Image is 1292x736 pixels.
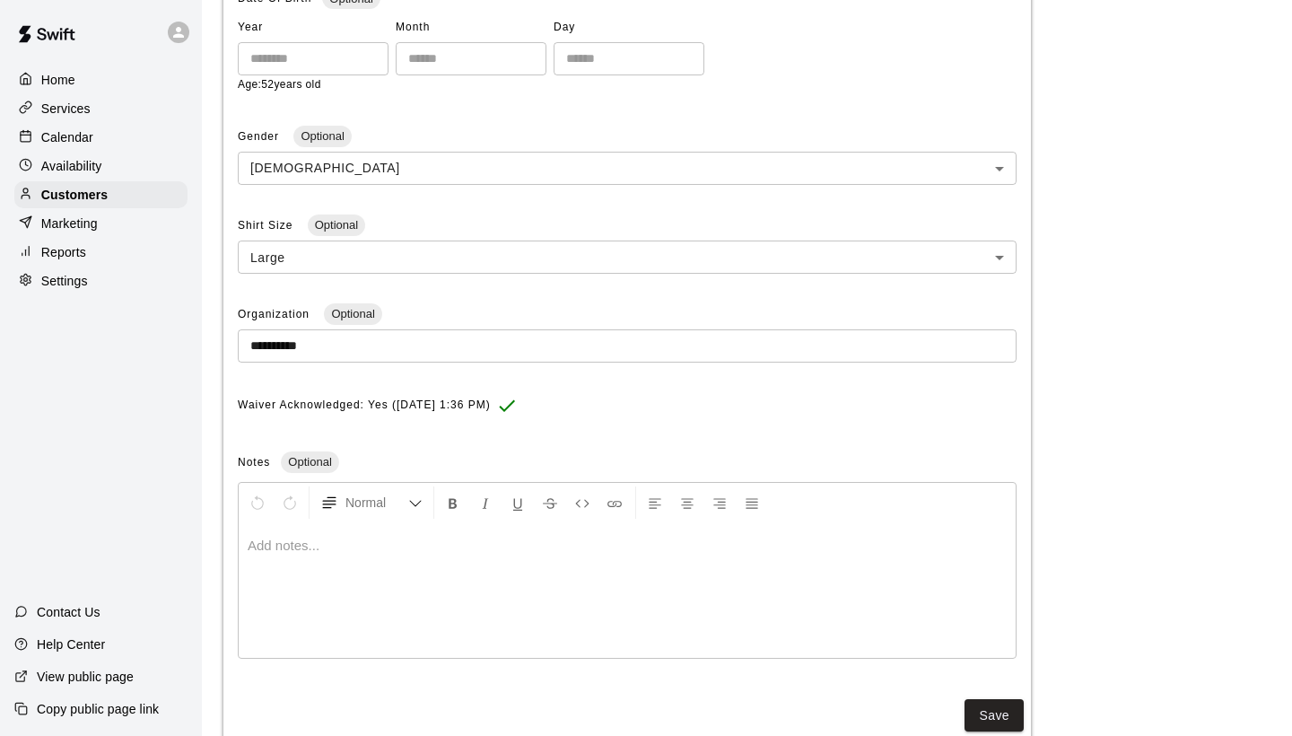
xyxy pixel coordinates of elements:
[37,700,159,718] p: Copy public page link
[14,210,188,237] a: Marketing
[41,243,86,261] p: Reports
[438,486,468,519] button: Format Bold
[324,307,381,320] span: Optional
[640,486,670,519] button: Left Align
[37,635,105,653] p: Help Center
[672,486,703,519] button: Center Align
[41,100,91,118] p: Services
[238,13,388,42] span: Year
[41,157,102,175] p: Availability
[535,486,565,519] button: Format Strikethrough
[41,215,98,232] p: Marketing
[502,486,533,519] button: Format Underline
[238,219,297,232] span: Shirt Size
[41,272,88,290] p: Settings
[37,668,134,686] p: View public page
[238,241,1017,274] div: Large
[313,486,430,519] button: Formatting Options
[396,13,546,42] span: Month
[238,152,1017,185] div: [DEMOGRAPHIC_DATA]
[41,71,75,89] p: Home
[14,66,188,93] a: Home
[281,455,338,469] span: Optional
[345,494,408,512] span: Normal
[14,124,188,151] a: Calendar
[238,391,491,420] span: Waiver Acknowledged: Yes ([DATE] 1:36 PM)
[965,699,1024,732] button: Save
[14,267,188,294] a: Settings
[14,153,188,180] a: Availability
[737,486,767,519] button: Justify Align
[704,486,735,519] button: Right Align
[37,603,100,621] p: Contact Us
[242,486,273,519] button: Undo
[470,486,501,519] button: Format Italics
[41,186,108,204] p: Customers
[554,13,704,42] span: Day
[238,456,270,469] span: Notes
[567,486,598,519] button: Insert Code
[308,218,365,232] span: Optional
[599,486,630,519] button: Insert Link
[293,129,351,143] span: Optional
[41,128,93,146] p: Calendar
[238,308,313,320] span: Organization
[14,95,188,122] a: Services
[275,486,305,519] button: Redo
[14,239,188,266] a: Reports
[238,130,283,143] span: Gender
[238,78,321,91] span: Age: 52 years old
[14,181,188,208] a: Customers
